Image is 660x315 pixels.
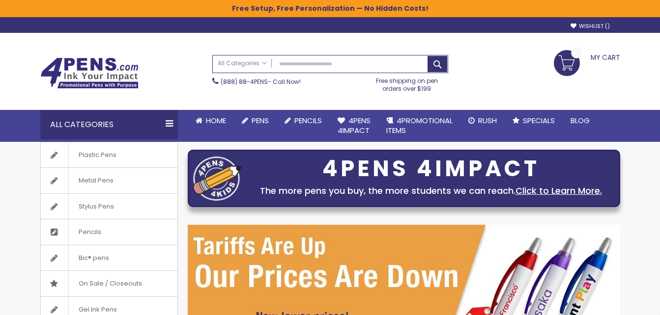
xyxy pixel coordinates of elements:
[252,115,269,126] span: Pens
[460,110,505,131] a: Rush
[188,110,234,131] a: Home
[366,73,448,93] div: Free shipping on pen orders over $199
[247,158,615,179] div: 4PENS 4IMPACT
[68,245,119,271] span: Bic® pens
[41,219,177,245] a: Pencils
[234,110,277,131] a: Pens
[277,110,330,131] a: Pencils
[505,110,563,131] a: Specials
[221,78,301,86] span: - Call Now!
[41,245,177,271] a: Bic® pens
[68,194,124,219] span: Stylus Pens
[68,219,111,245] span: Pencils
[193,156,242,201] img: four_pen_logo.png
[516,184,602,197] a: Click to Learn More.
[294,115,322,126] span: Pencils
[41,168,177,193] a: Metal Pens
[478,115,497,126] span: Rush
[218,59,267,67] span: All Categories
[247,184,615,198] div: The more pens you buy, the more students we can reach.
[523,115,555,126] span: Specials
[68,271,152,296] span: On Sale / Closeouts
[221,78,268,86] a: (888) 88-4PENS
[40,110,178,139] div: All Categories
[378,110,460,142] a: 4PROMOTIONALITEMS
[206,115,226,126] span: Home
[41,194,177,219] a: Stylus Pens
[563,110,598,131] a: Blog
[68,142,126,168] span: Plastic Pens
[386,115,453,135] span: 4PROMOTIONAL ITEMS
[330,110,378,142] a: 4Pens4impact
[68,168,123,193] span: Metal Pens
[571,115,590,126] span: Blog
[41,271,177,296] a: On Sale / Closeouts
[41,142,177,168] a: Plastic Pens
[571,23,610,30] a: Wishlist
[338,115,371,135] span: 4Pens 4impact
[40,57,139,89] img: 4Pens Custom Pens and Promotional Products
[213,55,272,72] a: All Categories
